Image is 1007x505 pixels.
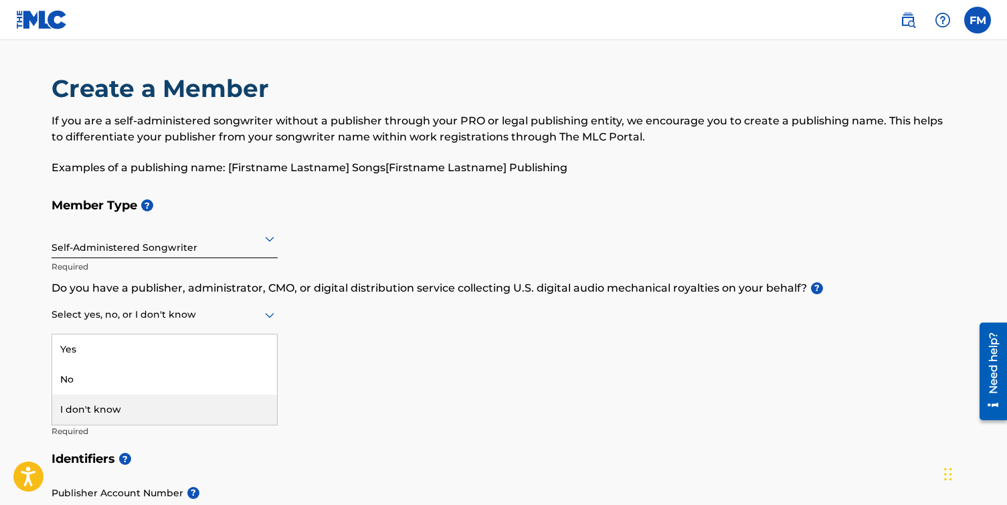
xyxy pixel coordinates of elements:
span: ? [141,199,153,211]
div: No [52,365,277,395]
div: I don't know [52,395,277,425]
p: Required [52,425,278,437]
h2: Create a Member [52,74,276,104]
p: Do you have a publisher, administrator, CMO, or digital distribution service collecting U.S. digi... [52,280,956,296]
div: Chat-Widget [940,441,1007,505]
p: Required [52,261,278,273]
div: User Menu [964,7,991,33]
div: Yes [52,334,277,365]
div: Ziehen [944,454,952,494]
h5: Member Name [52,357,956,385]
h5: Identifiers [52,445,956,474]
img: MLC Logo [16,10,68,29]
span: ? [119,453,131,465]
div: Self-Administered Songwriter [52,222,278,255]
span: ? [187,487,199,499]
div: Help [929,7,956,33]
h5: Member Type [52,191,956,220]
iframe: Resource Center [970,318,1007,425]
p: If you are a self-administered songwriter without a publisher through your PRO or legal publishin... [52,113,956,145]
span: ? [811,282,823,294]
img: search [900,12,916,28]
p: Examples of a publishing name: [Firstname Lastname] Songs[Firstname Lastname] Publishing [52,160,956,176]
a: Public Search [895,7,921,33]
img: help [935,12,951,28]
iframe: Chat Widget [940,441,1007,505]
